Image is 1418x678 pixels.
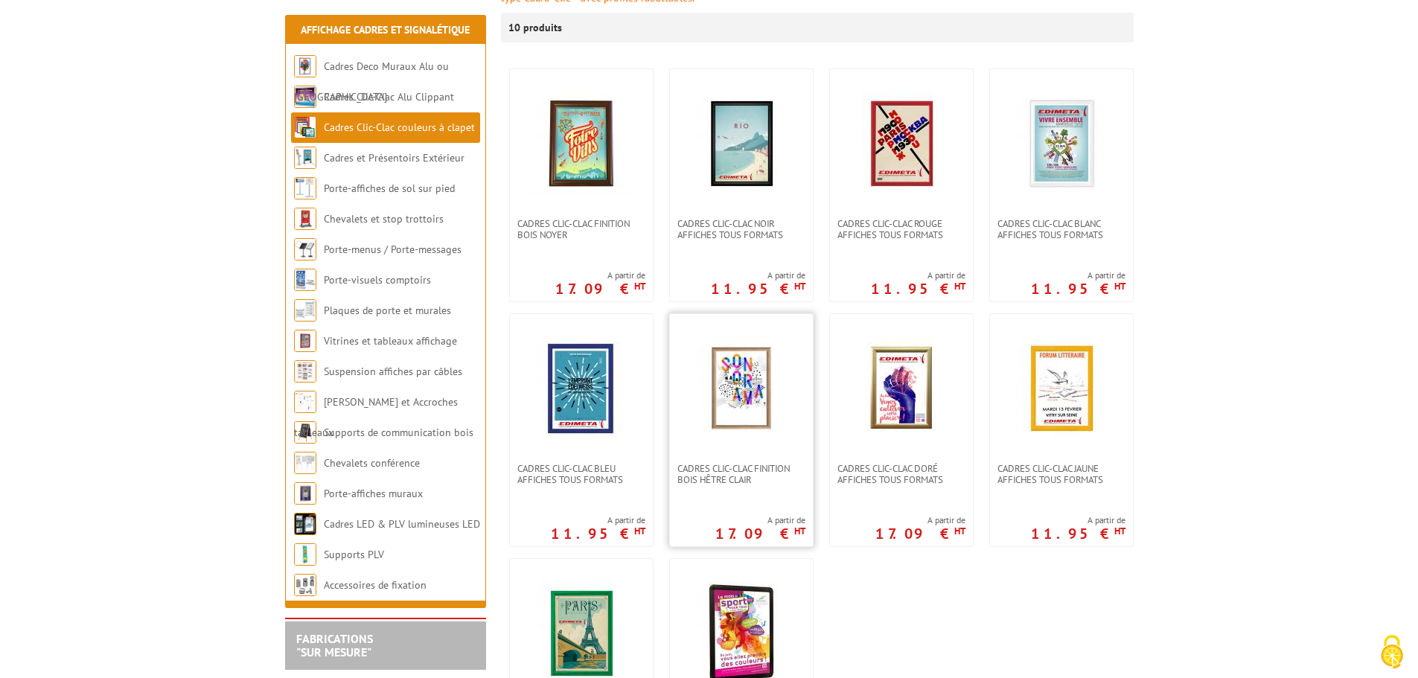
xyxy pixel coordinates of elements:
[837,218,965,240] span: Cadres clic-clac rouge affiches tous formats
[875,529,965,538] p: 17.09 €
[1373,633,1411,671] img: Cookies (fenêtre modale)
[324,212,444,226] a: Chevalets et stop trottoirs
[1009,336,1114,441] img: Cadres clic-clac jaune affiches tous formats
[294,208,316,230] img: Chevalets et stop trottoirs
[954,280,965,292] sup: HT
[324,578,427,592] a: Accessoires de fixation
[294,395,458,439] a: [PERSON_NAME] et Accroches tableaux
[324,273,431,287] a: Porte-visuels comptoirs
[510,218,653,240] a: CADRES CLIC-CLAC FINITION BOIS NOYER
[715,529,805,538] p: 17.09 €
[677,218,805,240] span: Cadres clic-clac noir affiches tous formats
[324,487,423,500] a: Porte-affiches muraux
[711,269,805,281] span: A partir de
[837,463,965,485] span: Cadres clic-clac doré affiches tous formats
[670,218,813,240] a: Cadres clic-clac noir affiches tous formats
[1366,627,1418,678] button: Cookies (fenêtre modale)
[997,218,1125,240] span: Cadres clic-clac blanc affiches tous formats
[324,243,462,256] a: Porte-menus / Porte-messages
[294,574,316,596] img: Accessoires de fixation
[529,92,633,196] img: CADRES CLIC-CLAC FINITION BOIS NOYER
[849,92,954,196] img: Cadres clic-clac rouge affiches tous formats
[715,514,805,526] span: A partir de
[294,330,316,352] img: Vitrines et tableaux affichage
[954,525,965,537] sup: HT
[517,463,645,485] span: Cadres clic-clac bleu affiches tous formats
[689,336,793,441] img: Cadres clic-clac finition Bois Hêtre clair
[871,269,965,281] span: A partir de
[324,151,464,164] a: Cadres et Présentoirs Extérieur
[634,525,645,537] sup: HT
[1114,525,1125,537] sup: HT
[871,284,965,293] p: 11.95 €
[551,529,645,538] p: 11.95 €
[294,177,316,199] img: Porte-affiches de sol sur pied
[517,218,645,240] span: CADRES CLIC-CLAC FINITION BOIS NOYER
[1031,529,1125,538] p: 11.95 €
[794,280,805,292] sup: HT
[875,514,965,526] span: A partir de
[555,284,645,293] p: 17.09 €
[1031,514,1125,526] span: A partir de
[551,514,645,526] span: A partir de
[711,284,805,293] p: 11.95 €
[294,116,316,138] img: Cadres Clic-Clac couleurs à clapet
[997,463,1125,485] span: Cadres clic-clac jaune affiches tous formats
[324,548,384,561] a: Supports PLV
[294,269,316,291] img: Porte-visuels comptoirs
[634,280,645,292] sup: HT
[324,121,475,134] a: Cadres Clic-Clac couleurs à clapet
[324,90,454,103] a: Cadres Clic-Clac Alu Clippant
[294,482,316,505] img: Porte-affiches muraux
[296,631,373,659] a: FABRICATIONS"Sur Mesure"
[294,238,316,260] img: Porte-menus / Porte-messages
[294,60,449,103] a: Cadres Deco Muraux Alu ou [GEOGRAPHIC_DATA]
[677,463,805,485] span: Cadres clic-clac finition Bois Hêtre clair
[830,463,973,485] a: Cadres clic-clac doré affiches tous formats
[294,513,316,535] img: Cadres LED & PLV lumineuses LED
[1031,269,1125,281] span: A partir de
[324,182,455,195] a: Porte-affiches de sol sur pied
[1009,92,1114,196] img: Cadres clic-clac blanc affiches tous formats
[866,336,936,441] img: Cadres clic-clac doré affiches tous formats
[508,13,564,42] p: 10 produits
[830,218,973,240] a: Cadres clic-clac rouge affiches tous formats
[670,463,813,485] a: Cadres clic-clac finition Bois Hêtre clair
[689,92,793,196] img: Cadres clic-clac noir affiches tous formats
[324,304,451,317] a: Plaques de porte et murales
[324,334,457,348] a: Vitrines et tableaux affichage
[1031,284,1125,293] p: 11.95 €
[294,55,316,77] img: Cadres Deco Muraux Alu ou Bois
[324,365,462,378] a: Suspension affiches par câbles
[1114,280,1125,292] sup: HT
[555,269,645,281] span: A partir de
[324,456,420,470] a: Chevalets conférence
[294,360,316,383] img: Suspension affiches par câbles
[529,336,633,441] img: Cadres clic-clac bleu affiches tous formats
[990,463,1133,485] a: Cadres clic-clac jaune affiches tous formats
[294,452,316,474] img: Chevalets conférence
[294,391,316,413] img: Cimaises et Accroches tableaux
[324,426,473,439] a: Supports de communication bois
[301,23,470,36] a: Affichage Cadres et Signalétique
[510,463,653,485] a: Cadres clic-clac bleu affiches tous formats
[294,299,316,322] img: Plaques de porte et murales
[794,525,805,537] sup: HT
[324,517,480,531] a: Cadres LED & PLV lumineuses LED
[294,147,316,169] img: Cadres et Présentoirs Extérieur
[294,543,316,566] img: Supports PLV
[990,218,1133,240] a: Cadres clic-clac blanc affiches tous formats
